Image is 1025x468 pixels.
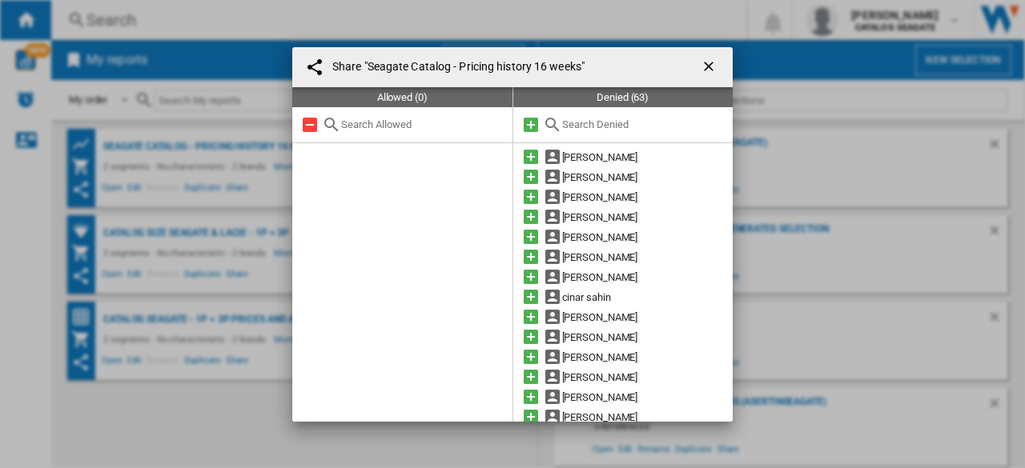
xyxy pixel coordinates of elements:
div: [PERSON_NAME] [562,307,734,327]
input: Search Denied [562,118,726,130]
div: cinar sahin [562,287,734,307]
div: Denied (63) [513,87,734,107]
input: Search Allowed [341,118,504,130]
div: [PERSON_NAME] [562,147,734,167]
div: Allowed (0) [292,87,512,107]
div: [PERSON_NAME] [562,227,734,247]
div: [PERSON_NAME] [562,247,734,267]
div: [PERSON_NAME] [562,387,734,407]
ng-md-icon: getI18NText('BUTTONS.CLOSE_DIALOG') [701,58,720,78]
div: [PERSON_NAME] [562,167,734,187]
div: [PERSON_NAME] [562,347,734,367]
div: [PERSON_NAME] [562,267,734,287]
div: [PERSON_NAME] [562,367,734,387]
div: [PERSON_NAME] [562,187,734,207]
div: [PERSON_NAME] [562,327,734,347]
div: [PERSON_NAME] [562,207,734,227]
div: [PERSON_NAME] [562,407,734,427]
button: getI18NText('BUTTONS.CLOSE_DIALOG') [694,51,726,83]
md-icon: Remove all [300,115,320,134]
h4: Share "Seagate Catalog - Pricing history 16 weeks" [324,59,585,75]
md-icon: Add all [521,115,541,134]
